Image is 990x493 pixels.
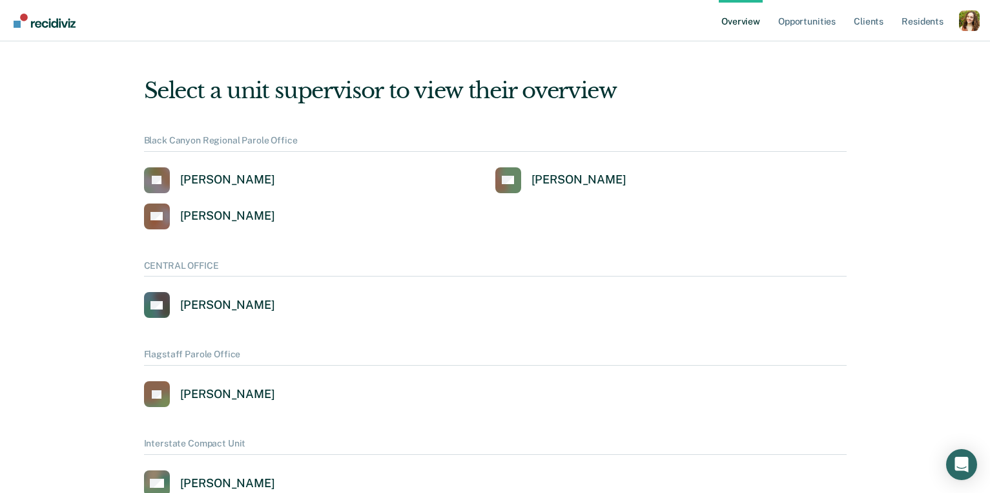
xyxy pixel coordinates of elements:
div: CENTRAL OFFICE [144,260,847,277]
a: [PERSON_NAME] [144,381,275,407]
a: [PERSON_NAME] [495,167,626,193]
button: Profile dropdown button [959,10,980,31]
div: Flagstaff Parole Office [144,349,847,366]
div: Select a unit supervisor to view their overview [144,78,847,104]
div: [PERSON_NAME] [531,173,626,187]
a: [PERSON_NAME] [144,292,275,318]
img: Recidiviz [14,14,76,28]
div: [PERSON_NAME] [180,173,275,187]
div: [PERSON_NAME] [180,209,275,224]
div: Black Canyon Regional Parole Office [144,135,847,152]
div: [PERSON_NAME] [180,476,275,491]
div: [PERSON_NAME] [180,298,275,313]
div: [PERSON_NAME] [180,387,275,402]
div: Interstate Compact Unit [144,438,847,455]
a: [PERSON_NAME] [144,204,275,229]
a: [PERSON_NAME] [144,167,275,193]
div: Open Intercom Messenger [946,449,977,480]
